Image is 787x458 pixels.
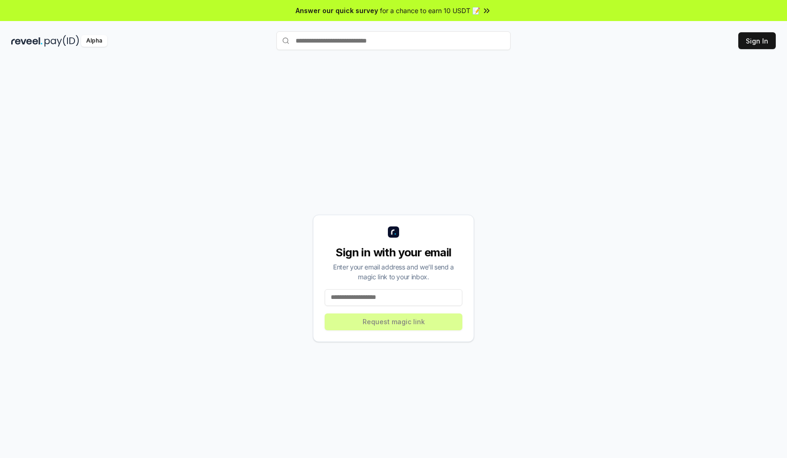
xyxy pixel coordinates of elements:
[296,6,378,15] span: Answer our quick survey
[325,245,462,260] div: Sign in with your email
[388,226,399,238] img: logo_small
[45,35,79,47] img: pay_id
[11,35,43,47] img: reveel_dark
[81,35,107,47] div: Alpha
[380,6,480,15] span: for a chance to earn 10 USDT 📝
[325,262,462,282] div: Enter your email address and we’ll send a magic link to your inbox.
[738,32,776,49] button: Sign In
